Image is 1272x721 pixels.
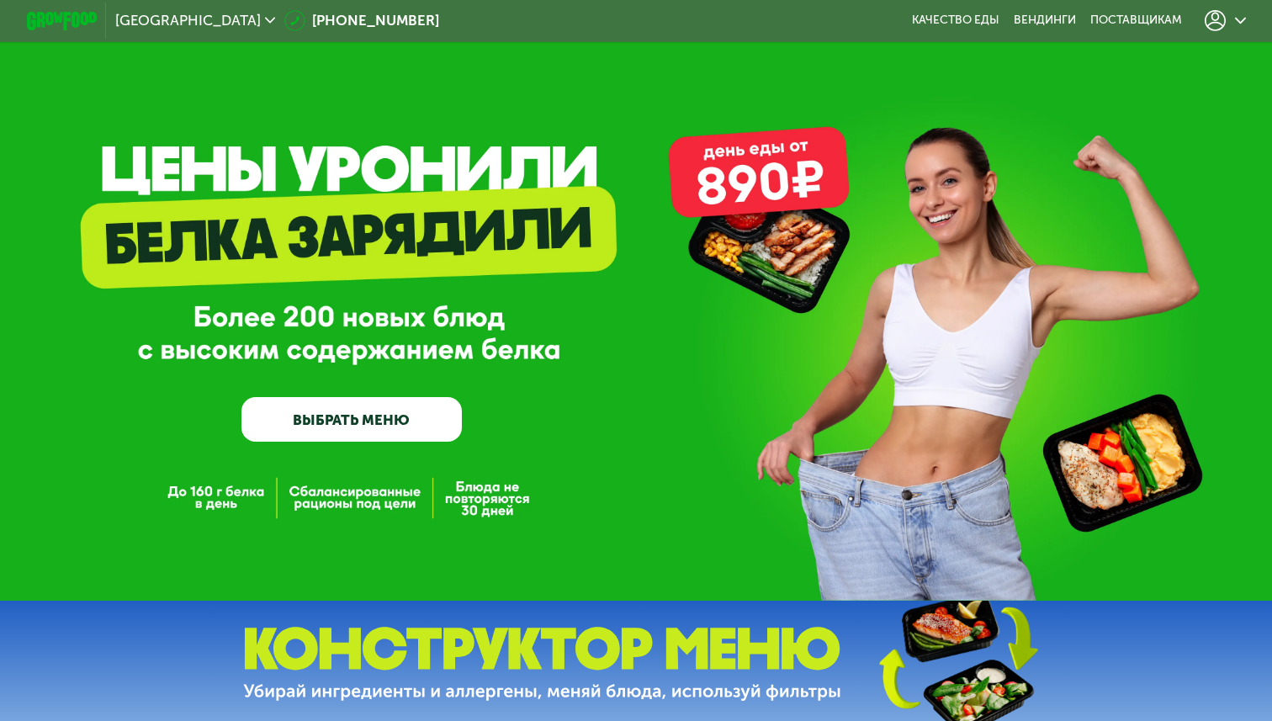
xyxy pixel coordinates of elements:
[1090,13,1182,28] div: поставщикам
[912,13,999,28] a: Качество еды
[284,10,440,31] a: [PHONE_NUMBER]
[241,397,461,441] a: ВЫБРАТЬ МЕНЮ
[1014,13,1076,28] a: Вендинги
[115,13,261,28] span: [GEOGRAPHIC_DATA]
